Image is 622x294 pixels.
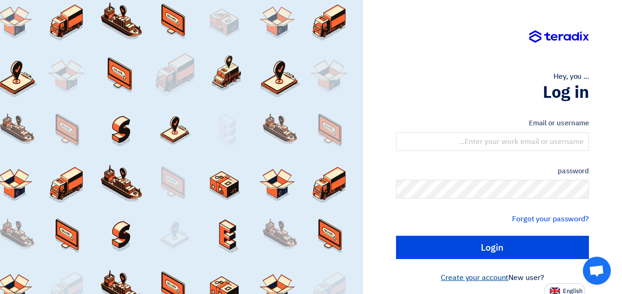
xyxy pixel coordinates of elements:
[508,272,544,283] font: New user?
[529,118,589,128] font: Email or username
[441,272,508,283] a: Create your account
[558,166,589,176] font: password
[583,257,611,285] div: Open chat
[512,213,589,225] a: Forgot your password?
[543,80,589,105] font: Log in
[396,236,589,259] input: Login
[396,132,589,151] input: Enter your work email or username...
[529,30,589,43] img: Teradix logo
[554,71,589,82] font: Hey, you ...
